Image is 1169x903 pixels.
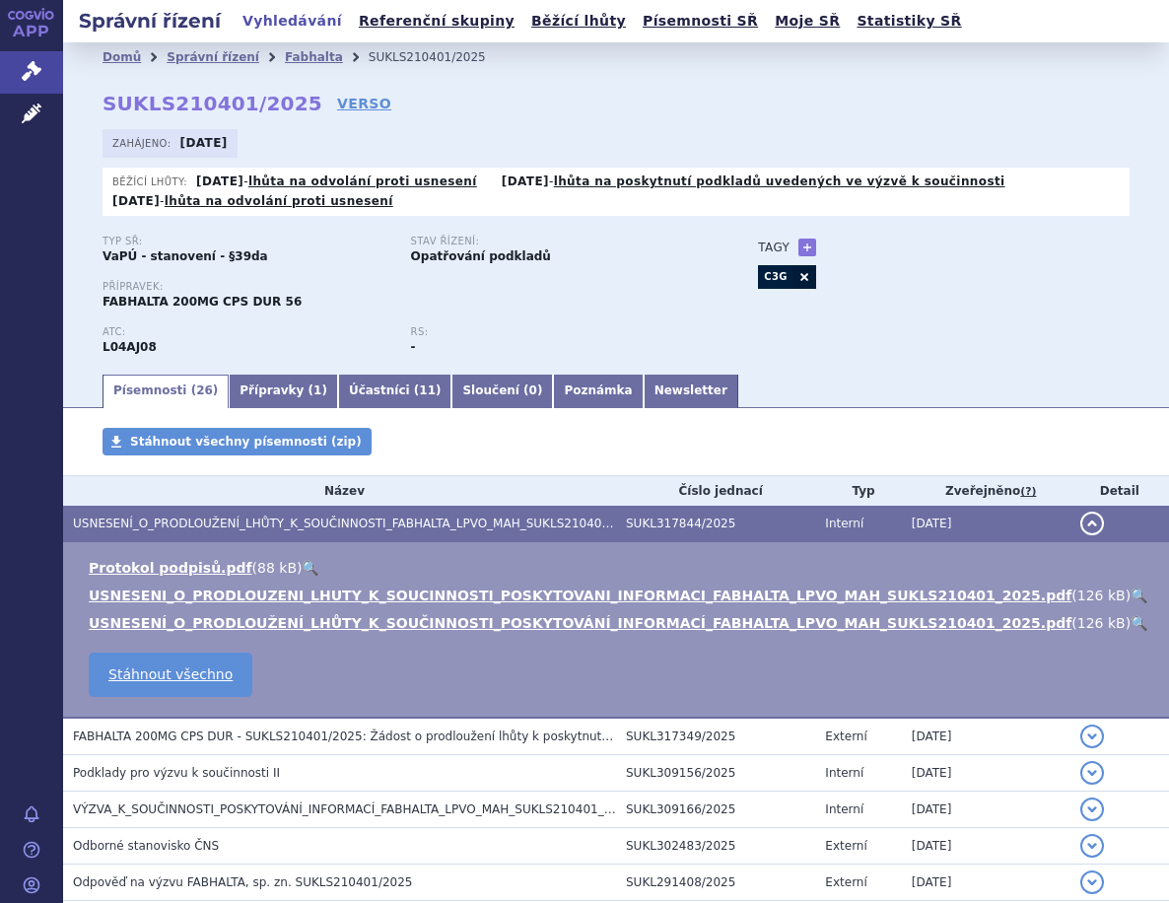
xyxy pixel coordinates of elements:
[616,792,815,828] td: SUKL309166/2025
[411,340,416,354] strong: -
[103,428,372,455] a: Stáhnout všechny písemnosti (zip)
[616,718,815,755] td: SUKL317349/2025
[237,8,348,35] a: Vyhledávání
[798,239,816,256] a: +
[902,828,1070,865] td: [DATE]
[411,326,700,338] p: RS:
[257,560,297,576] span: 88 kB
[112,194,160,208] strong: [DATE]
[103,375,229,408] a: Písemnosti (26)
[616,476,815,506] th: Číslo jednací
[89,615,1071,631] a: USNESENÍ_O_PRODLOUŽENÍ_LHŮTY_K_SOUČINNOSTI_POSKYTOVÁNÍ_INFORMACÍ_FABHALTA_LPVO_MAH_SUKLS210401_20...
[89,560,252,576] a: Protokol podpisů.pdf
[616,506,815,542] td: SUKL317844/2025
[825,802,863,816] span: Interní
[825,839,866,853] span: Externí
[502,174,549,188] strong: [DATE]
[103,236,391,247] p: Typ SŘ:
[229,375,338,408] a: Přípravky (1)
[1077,615,1126,631] span: 126 kB
[180,136,228,150] strong: [DATE]
[112,135,174,151] span: Zahájeno:
[902,506,1070,542] td: [DATE]
[167,50,259,64] a: Správní řízení
[103,249,268,263] strong: VaPÚ - stanovení - §39da
[103,326,391,338] p: ATC:
[1080,512,1104,535] button: detail
[758,265,792,289] a: C3G
[73,517,646,530] span: USNESENÍ_O_PRODLOUŽENÍ_LHŮTY_K_SOUČINNOSTI_FABHALTA_LPVO_MAH_SUKLS210401_2025
[1077,588,1126,603] span: 126 kB
[616,865,815,901] td: SUKL291408/2025
[1131,588,1147,603] a: 🔍
[902,755,1070,792] td: [DATE]
[1070,476,1169,506] th: Detail
[1080,761,1104,785] button: detail
[130,435,362,449] span: Stáhnout všechny písemnosti (zip)
[313,383,321,397] span: 1
[529,383,537,397] span: 0
[103,92,322,115] strong: SUKLS210401/2025
[815,476,901,506] th: Typ
[1080,798,1104,821] button: detail
[73,802,634,816] span: VÝZVA_K_SOUČINNOSTI_POSKYTOVÁNÍ_INFORMACÍ_FABHALTA_LPVO_MAH_SUKLS210401_2025
[411,236,700,247] p: Stav řízení:
[525,8,632,35] a: Běžící lhůty
[89,613,1149,633] li: ( )
[825,517,863,530] span: Interní
[502,174,1005,189] p: -
[554,174,1005,188] a: lhůta na poskytnutí podkladů uvedených ve výzvě k součinnosti
[165,194,393,208] a: lhůta na odvolání proti usnesení
[112,193,393,209] p: -
[89,653,252,697] a: Stáhnout všechno
[63,476,616,506] th: Název
[73,766,280,780] span: Podklady pro výzvu k součinnosti II
[338,375,452,408] a: Účastníci (11)
[63,7,237,35] h2: Správní řízení
[411,249,551,263] strong: Opatřování podkladů
[1020,485,1036,499] abbr: (?)
[902,718,1070,755] td: [DATE]
[112,174,191,189] span: Běžící lhůty:
[337,94,391,113] a: VERSO
[285,50,343,64] a: Fabhalta
[103,295,302,309] span: FABHALTA 200MG CPS DUR 56
[616,828,815,865] td: SUKL302483/2025
[451,375,553,408] a: Sloučení (0)
[825,729,866,743] span: Externí
[248,174,477,188] a: lhůta na odvolání proti usnesení
[1131,615,1147,631] a: 🔍
[73,875,412,889] span: Odpověď na výzvu FABHALTA, sp. zn. SUKLS210401/2025
[103,281,719,293] p: Přípravek:
[851,8,967,35] a: Statistiky SŘ
[196,174,243,188] strong: [DATE]
[89,588,1071,603] a: USNESENI_O_PRODLOUZENI_LHUTY_K_SOUCINNOSTI_POSKYTOVANI_INFORMACI_FABHALTA_LPVO_MAH_SUKLS210401_20...
[644,375,738,408] a: Newsletter
[73,729,675,743] span: FABHALTA 200MG CPS DUR - SUKLS210401/2025: Žádost o prodloužení lhůty k poskytnutí součinnosti
[89,558,1149,578] li: ( )
[637,8,764,35] a: Písemnosti SŘ
[196,174,477,189] p: -
[89,586,1149,605] li: ( )
[1080,834,1104,858] button: detail
[553,375,643,408] a: Poznámka
[902,476,1070,506] th: Zveřejněno
[73,839,219,853] span: Odborné stanovisko ČNS
[758,236,790,259] h3: Tagy
[902,865,1070,901] td: [DATE]
[419,383,436,397] span: 11
[196,383,213,397] span: 26
[616,755,815,792] td: SUKL309156/2025
[302,560,318,576] a: 🔍
[353,8,520,35] a: Referenční skupiny
[1080,725,1104,748] button: detail
[769,8,846,35] a: Moje SŘ
[369,42,512,72] li: SUKLS210401/2025
[902,792,1070,828] td: [DATE]
[103,50,141,64] a: Domů
[825,766,863,780] span: Interní
[1080,870,1104,894] button: detail
[825,875,866,889] span: Externí
[103,340,157,354] strong: IPTAKOPAN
